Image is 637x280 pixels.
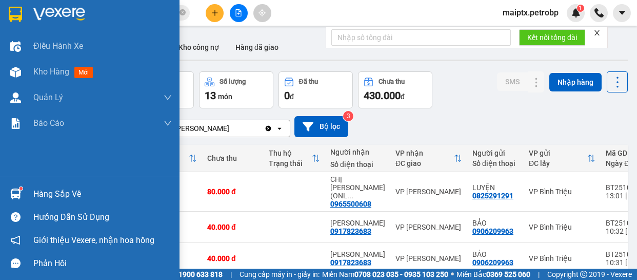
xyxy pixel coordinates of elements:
[527,32,577,43] span: Kết nối tổng đài
[395,254,462,263] div: VP [PERSON_NAME]
[9,7,22,22] img: logo-vxr
[330,175,385,200] div: CHỊ TY (ONLY YOU)
[618,8,627,17] span: caret-down
[299,78,318,85] div: Đã thu
[230,123,231,134] input: Selected VP Minh Hưng.
[322,269,448,280] span: Miền Nam
[253,4,271,22] button: aim
[74,67,93,78] span: mới
[395,223,462,231] div: VP [PERSON_NAME]
[486,270,530,278] strong: 0369 525 060
[401,92,405,101] span: đ
[472,219,519,227] div: BẢO
[524,145,601,172] th: Toggle SortBy
[395,188,462,196] div: VP [PERSON_NAME]
[264,124,272,133] svg: Clear value
[519,29,585,46] button: Kết nối tổng đài
[275,124,284,133] svg: open
[220,78,246,85] div: Số lượng
[294,116,348,137] button: Bộ lọc
[230,4,248,22] button: file-add
[264,145,325,172] th: Toggle SortBy
[235,9,242,16] span: file-add
[178,270,223,278] strong: 1900 633 818
[164,94,172,102] span: down
[354,270,448,278] strong: 0708 023 035 - 0935 103 250
[11,212,21,222] span: question-circle
[278,71,353,108] button: Đã thu0đ
[207,188,258,196] div: 80.000 đ
[580,271,587,278] span: copyright
[594,8,604,17] img: phone-icon
[33,67,69,77] span: Kho hàng
[395,159,454,167] div: ĐC giao
[472,183,519,192] div: LUYỆN
[343,111,353,121] sup: 3
[180,9,186,15] span: close-circle
[227,35,287,60] button: Hàng đã giao
[207,223,258,231] div: 40.000 đ
[613,4,631,22] button: caret-down
[330,148,385,156] div: Người nhận
[579,5,582,12] span: 1
[33,186,172,202] div: Hàng sắp về
[205,89,216,102] span: 13
[269,159,312,167] div: Trạng thái
[395,149,454,157] div: VP nhận
[290,92,294,101] span: đ
[472,250,519,258] div: BẢO
[164,119,172,127] span: down
[331,29,511,46] input: Nhập số tổng đài
[593,29,601,36] span: close
[33,91,63,104] span: Quản Lý
[451,272,454,276] span: ⚪️
[577,5,584,12] sup: 1
[11,258,21,268] span: message
[456,269,530,280] span: Miền Bắc
[164,123,229,134] div: VP [PERSON_NAME]
[472,227,513,235] div: 0906209963
[330,250,385,258] div: NGỌC TUYẾT
[571,8,581,17] img: icon-new-feature
[218,92,232,101] span: món
[472,149,519,157] div: Người gửi
[10,189,21,199] img: warehouse-icon
[529,159,587,167] div: ĐC lấy
[494,6,567,19] span: maiptx.petrobp
[211,9,218,16] span: plus
[497,72,528,91] button: SMS
[330,227,371,235] div: 0917823683
[10,67,21,78] img: warehouse-icon
[206,4,224,22] button: plus
[472,159,519,167] div: Số điện thoại
[207,254,258,263] div: 40.000 đ
[549,73,602,91] button: Nhập hàng
[379,78,405,85] div: Chưa thu
[33,234,154,247] span: Giới thiệu Vexere, nhận hoa hồng
[10,92,21,103] img: warehouse-icon
[529,223,595,231] div: VP Bình Triệu
[529,149,587,157] div: VP gửi
[330,258,371,267] div: 0917823683
[330,160,385,169] div: Số điện thoại
[33,256,172,271] div: Phản hồi
[390,145,467,172] th: Toggle SortBy
[19,187,23,190] sup: 1
[358,71,432,108] button: Chưa thu430.000đ
[284,89,290,102] span: 0
[199,71,273,108] button: Số lượng13món
[364,89,401,102] span: 430.000
[529,188,595,196] div: VP Bình Triệu
[170,35,227,60] button: Kho công nợ
[472,192,513,200] div: 0825291291
[538,269,540,280] span: |
[207,154,258,162] div: Chưa thu
[33,117,64,129] span: Báo cáo
[258,9,266,16] span: aim
[10,118,21,129] img: solution-icon
[330,219,385,227] div: NGỌC TUYẾT
[33,40,83,52] span: Điều hành xe
[529,254,595,263] div: VP Bình Triệu
[230,269,232,280] span: |
[472,258,513,267] div: 0906209963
